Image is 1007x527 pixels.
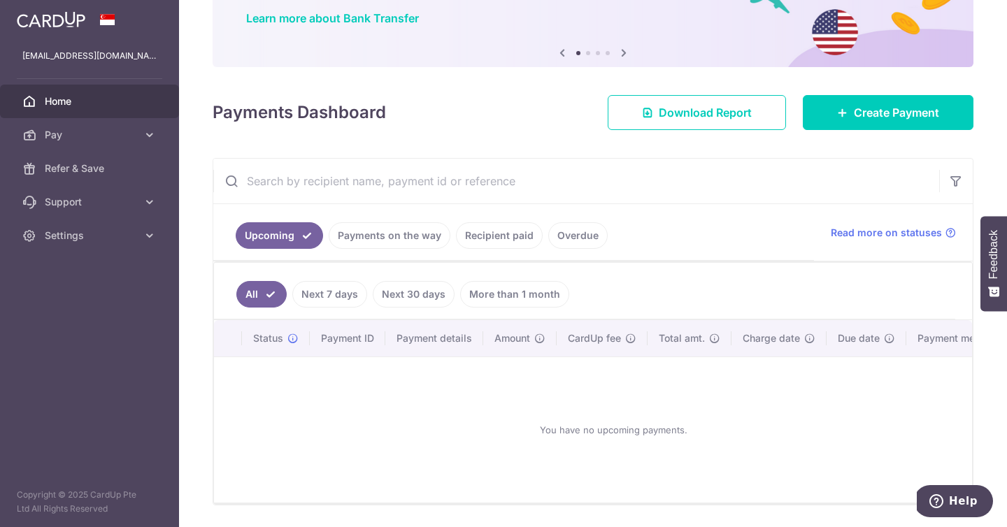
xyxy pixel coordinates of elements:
[980,216,1007,311] button: Feedback - Show survey
[831,226,942,240] span: Read more on statuses
[292,281,367,308] a: Next 7 days
[17,11,85,28] img: CardUp
[329,222,450,249] a: Payments on the way
[548,222,608,249] a: Overdue
[45,94,137,108] span: Home
[659,331,705,345] span: Total amt.
[987,230,1000,279] span: Feedback
[743,331,800,345] span: Charge date
[831,226,956,240] a: Read more on statuses
[213,159,939,203] input: Search by recipient name, payment id or reference
[385,320,483,356] th: Payment details
[803,95,973,130] a: Create Payment
[236,222,323,249] a: Upcoming
[456,222,543,249] a: Recipient paid
[213,100,386,125] h4: Payments Dashboard
[45,128,137,142] span: Pay
[460,281,569,308] a: More than 1 month
[854,104,939,121] span: Create Payment
[373,281,455,308] a: Next 30 days
[659,104,752,121] span: Download Report
[494,331,530,345] span: Amount
[45,161,137,175] span: Refer & Save
[22,49,157,63] p: [EMAIL_ADDRESS][DOMAIN_NAME]
[236,281,287,308] a: All
[568,331,621,345] span: CardUp fee
[608,95,786,130] a: Download Report
[231,368,996,491] div: You have no upcoming payments.
[253,331,283,345] span: Status
[45,195,137,209] span: Support
[246,11,419,25] a: Learn more about Bank Transfer
[310,320,385,356] th: Payment ID
[917,485,993,520] iframe: Opens a widget where you can find more information
[838,331,880,345] span: Due date
[45,229,137,243] span: Settings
